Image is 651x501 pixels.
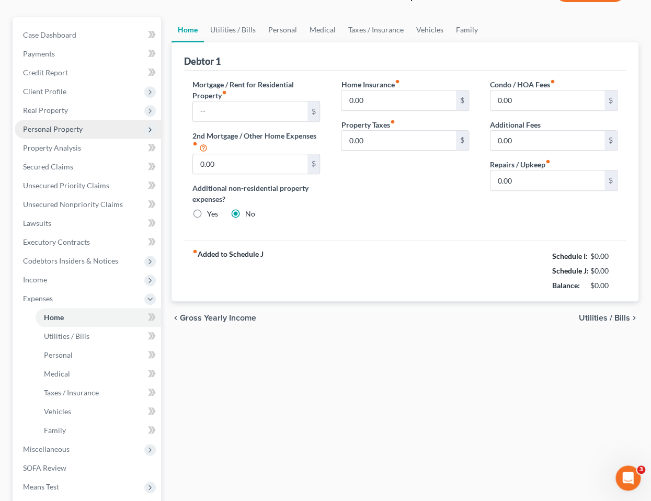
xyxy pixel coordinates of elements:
[15,214,161,233] a: Lawsuits
[23,237,90,246] span: Executory Contracts
[15,44,161,63] a: Payments
[172,314,180,322] i: chevron_left
[604,90,617,110] div: $
[36,421,161,440] a: Family
[490,119,541,130] label: Additional Fees
[44,388,99,397] span: Taxes / Insurance
[637,465,645,474] span: 3
[192,249,198,254] i: fiber_manual_record
[552,252,588,260] strong: Schedule I:
[44,369,70,378] span: Medical
[36,327,161,346] a: Utilities / Bills
[590,251,618,261] div: $0.00
[307,101,320,121] div: $
[23,445,70,453] span: Miscellaneous
[552,266,589,275] strong: Schedule J:
[390,119,395,124] i: fiber_manual_record
[23,87,66,96] span: Client Profile
[15,195,161,214] a: Unsecured Nonpriority Claims
[490,170,604,190] input: --
[36,346,161,365] a: Personal
[15,233,161,252] a: Executory Contracts
[15,157,161,176] a: Secured Claims
[342,17,409,42] a: Taxes / Insurance
[604,170,617,190] div: $
[192,79,320,101] label: Mortgage / Rent for Residential Property
[579,314,630,322] span: Utilities / Bills
[590,280,618,291] div: $0.00
[490,131,604,151] input: --
[550,79,555,84] i: fiber_manual_record
[36,308,161,327] a: Home
[44,426,66,435] span: Family
[409,17,449,42] a: Vehicles
[449,17,484,42] a: Family
[36,383,161,402] a: Taxes / Insurance
[23,482,59,491] span: Means Test
[490,159,551,170] label: Repairs / Upkeep
[184,55,221,67] div: Debtor 1
[590,266,618,276] div: $0.00
[15,139,161,157] a: Property Analysis
[44,350,73,359] span: Personal
[23,162,73,171] span: Secured Claims
[23,219,51,227] span: Lawsuits
[604,131,617,151] div: $
[207,209,218,219] label: Yes
[394,79,399,84] i: fiber_manual_record
[615,465,641,491] iframe: Intercom live chat
[23,294,53,303] span: Expenses
[15,26,161,44] a: Case Dashboard
[545,159,551,164] i: fiber_manual_record
[44,313,64,322] span: Home
[23,30,76,39] span: Case Dashboard
[341,131,455,151] input: --
[44,332,89,340] span: Utilities / Bills
[15,459,161,477] a: SOFA Review
[490,79,555,90] label: Condo / HOA Fees
[23,275,47,284] span: Income
[552,281,580,290] strong: Balance:
[192,130,320,154] label: 2nd Mortgage / Other Home Expenses
[579,314,638,322] button: Utilities / Bills chevron_right
[456,90,469,110] div: $
[193,101,307,121] input: --
[23,200,123,209] span: Unsecured Nonpriority Claims
[172,17,204,42] a: Home
[192,141,198,146] i: fiber_manual_record
[44,407,71,416] span: Vehicles
[262,17,303,42] a: Personal
[23,463,66,472] span: SOFA Review
[23,68,68,77] span: Credit Report
[222,90,227,95] i: fiber_manual_record
[341,90,455,110] input: --
[180,314,256,322] span: Gross Yearly Income
[172,314,256,322] button: chevron_left Gross Yearly Income
[303,17,342,42] a: Medical
[192,249,264,293] strong: Added to Schedule J
[23,106,68,115] span: Real Property
[15,63,161,82] a: Credit Report
[36,365,161,383] a: Medical
[630,314,638,322] i: chevron_right
[341,119,395,130] label: Property Taxes
[204,17,262,42] a: Utilities / Bills
[341,79,399,90] label: Home Insurance
[245,209,255,219] label: No
[456,131,469,151] div: $
[307,154,320,174] div: $
[193,154,307,174] input: --
[23,256,118,265] span: Codebtors Insiders & Notices
[192,183,320,204] label: Additional non-residential property expenses?
[23,49,55,58] span: Payments
[36,402,161,421] a: Vehicles
[23,124,83,133] span: Personal Property
[15,176,161,195] a: Unsecured Priority Claims
[23,181,109,190] span: Unsecured Priority Claims
[490,90,604,110] input: --
[23,143,81,152] span: Property Analysis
